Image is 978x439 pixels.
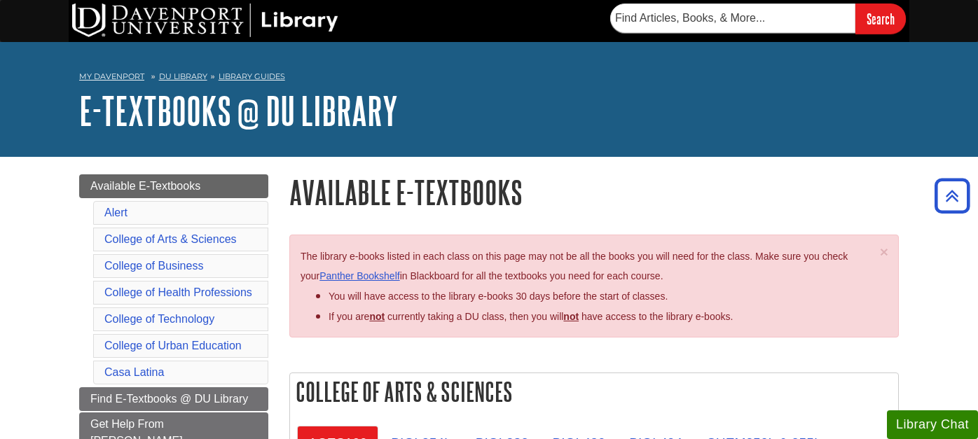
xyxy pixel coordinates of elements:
[887,410,978,439] button: Library Chat
[159,71,207,81] a: DU Library
[90,180,200,192] span: Available E-Textbooks
[104,207,128,218] a: Alert
[855,4,906,34] input: Search
[369,311,385,322] strong: not
[79,89,398,132] a: E-Textbooks @ DU Library
[289,174,899,210] h1: Available E-Textbooks
[79,387,268,411] a: Find E-Textbooks @ DU Library
[329,311,733,322] span: If you are currently taking a DU class, then you will have access to the library e-books.
[880,244,888,260] span: ×
[79,67,899,90] nav: breadcrumb
[104,340,242,351] a: College of Urban Education
[880,244,888,259] button: Close
[563,311,579,322] u: not
[104,260,203,272] a: College of Business
[104,233,237,245] a: College of Arts & Sciences
[72,4,338,37] img: DU Library
[301,251,848,282] span: The library e-books listed in each class on this page may not be all the books you will need for ...
[90,393,248,405] span: Find E-Textbooks @ DU Library
[104,366,164,378] a: Casa Latina
[104,313,214,325] a: College of Technology
[219,71,285,81] a: Library Guides
[79,71,144,83] a: My Davenport
[290,373,898,410] h2: College of Arts & Sciences
[79,174,268,198] a: Available E-Textbooks
[319,270,399,281] a: Panther Bookshelf
[610,4,855,33] input: Find Articles, Books, & More...
[104,286,252,298] a: College of Health Professions
[930,186,974,205] a: Back to Top
[329,291,668,302] span: You will have access to the library e-books 30 days before the start of classes.
[610,4,906,34] form: Searches DU Library's articles, books, and more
